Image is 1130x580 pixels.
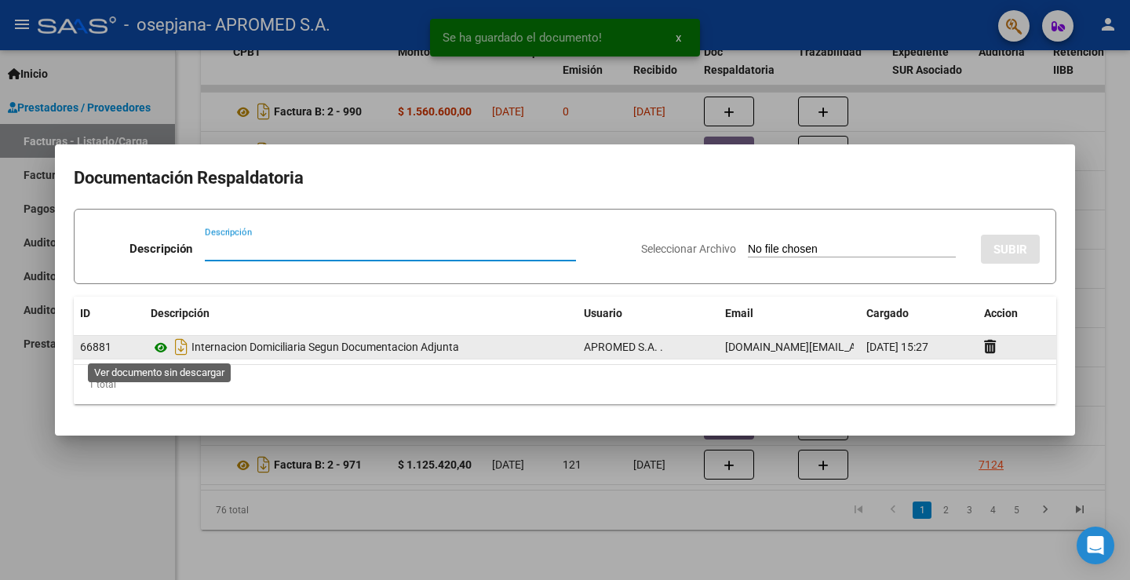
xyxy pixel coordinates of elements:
[144,297,578,330] datatable-header-cell: Descripción
[1077,527,1114,564] div: Open Intercom Messenger
[860,297,978,330] datatable-header-cell: Cargado
[151,307,210,319] span: Descripción
[74,365,1056,404] div: 1 total
[993,243,1027,257] span: SUBIR
[866,341,928,353] span: [DATE] 15:27
[725,341,983,353] span: [DOMAIN_NAME][EMAIL_ADDRESS][DOMAIN_NAME]
[584,307,622,319] span: Usuario
[641,243,736,255] span: Seleccionar Archivo
[80,307,90,319] span: ID
[578,297,719,330] datatable-header-cell: Usuario
[74,297,144,330] datatable-header-cell: ID
[171,334,191,359] i: Descargar documento
[981,235,1040,264] button: SUBIR
[74,163,1056,193] h2: Documentación Respaldatoria
[978,297,1056,330] datatable-header-cell: Accion
[984,307,1018,319] span: Accion
[719,297,860,330] datatable-header-cell: Email
[725,307,753,319] span: Email
[151,334,571,359] div: Internacion Domiciliaria Segun Documentacion Adjunta
[80,341,111,353] span: 66881
[584,341,663,353] span: APROMED S.A. .
[129,240,192,258] p: Descripción
[866,307,909,319] span: Cargado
